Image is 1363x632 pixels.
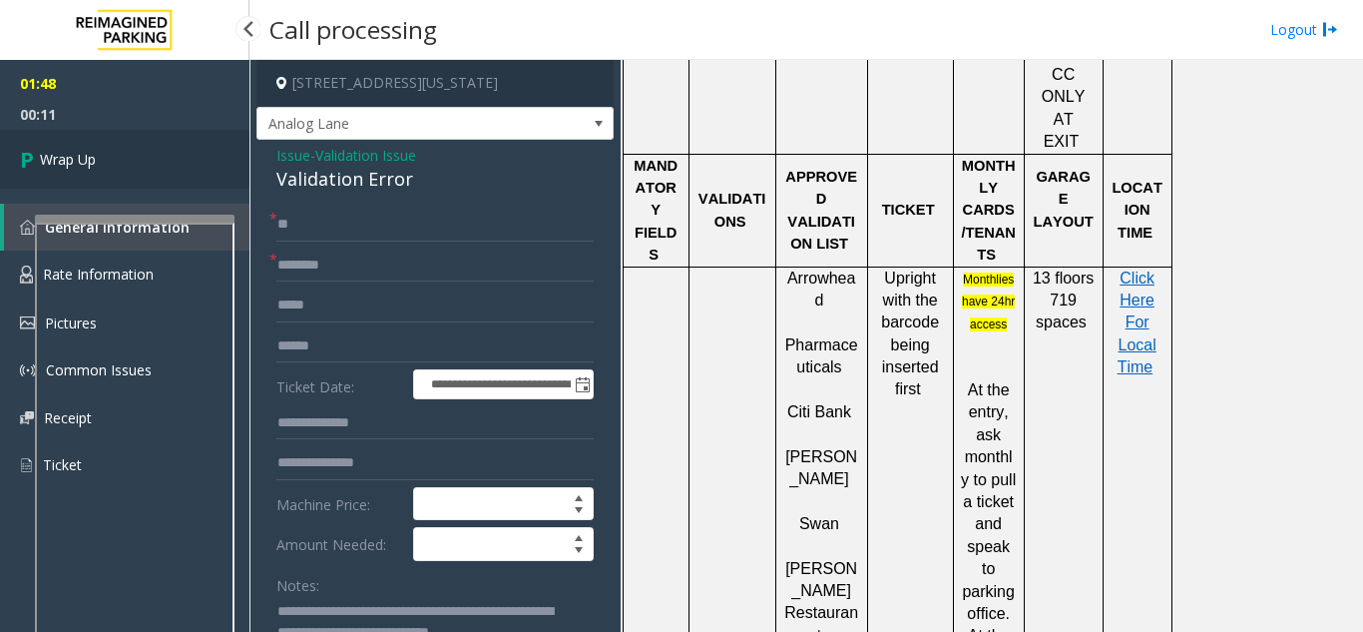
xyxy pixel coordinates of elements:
label: Notes: [276,568,319,596]
span: Monthlies have 24hr access [962,273,1015,331]
a: General Information [4,204,249,251]
h3: Call processing [259,5,447,54]
img: 'icon' [20,411,34,424]
span: Increase value [565,528,593,544]
span: MANDATORY FIELDS [634,158,678,264]
span: Issue [276,145,310,166]
span: APPROVED VALIDATION LIST [785,169,857,252]
span: Wrap Up [40,149,96,170]
img: logout [1322,19,1338,40]
h4: [STREET_ADDRESS][US_STATE] [256,60,614,107]
a: Click Here For Local Time [1118,271,1156,376]
span: Analog Lane [257,108,542,140]
span: LOCATION TIME [1112,180,1161,241]
span: Arrowhead [787,270,855,309]
span: - [310,146,416,165]
img: 'icon' [20,316,35,329]
span: Validation Issue [315,145,416,166]
span: Increase value [565,488,593,504]
span: [PERSON_NAME] [785,448,857,487]
label: Amount Needed: [271,527,408,561]
span: 13 floors 719 spaces [1033,270,1094,331]
span: MONTHLY CARDS/TENANTS [961,158,1016,264]
span: Decrease value [565,544,593,560]
span: CC ONLY AT EXIT [1042,66,1086,150]
span: Pharmaceuticals [785,336,858,375]
a: Logout [1270,19,1338,40]
span: Click Here For Local Time [1118,270,1156,376]
div: Validation Error [276,166,594,193]
span: TICKET [882,202,935,218]
span: [PERSON_NAME] Restauran [784,560,858,622]
label: Ticket Date: [271,369,408,399]
img: 'icon' [20,456,33,474]
span: Toggle popup [571,370,593,398]
img: 'icon' [20,266,33,284]
span: Swan [799,515,839,532]
span: Decrease value [565,504,593,520]
span: Citi Bank [787,403,851,420]
span: GARAGE LAYOUT [1034,169,1094,230]
img: 'icon' [20,220,35,235]
span: VALIDATIONS [698,191,766,229]
img: 'icon' [20,362,36,378]
label: Machine Price: [271,487,408,521]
